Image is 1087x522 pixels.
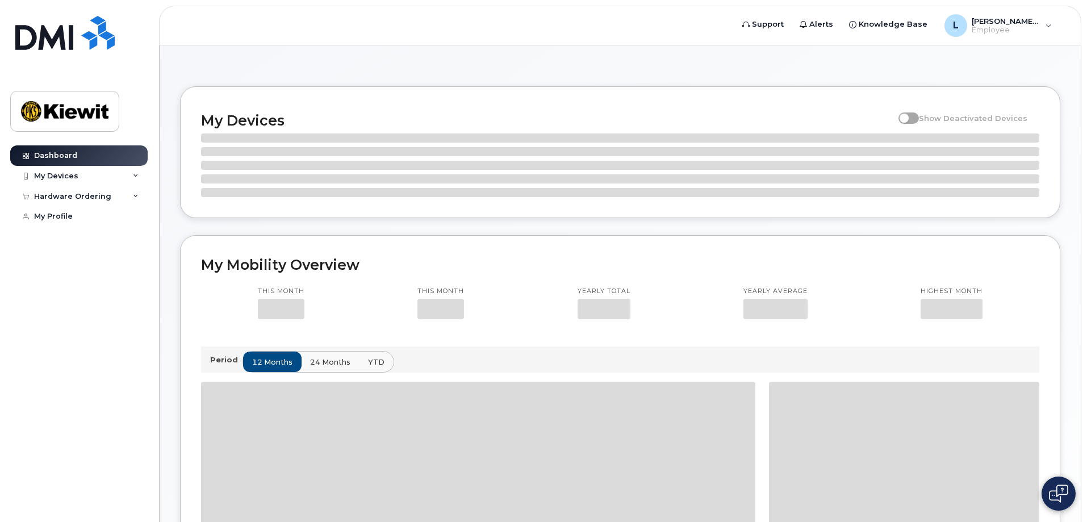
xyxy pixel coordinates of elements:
[258,287,304,296] p: This month
[417,287,464,296] p: This month
[578,287,630,296] p: Yearly total
[898,107,908,116] input: Show Deactivated Devices
[310,357,350,368] span: 24 months
[921,287,983,296] p: Highest month
[201,256,1039,273] h2: My Mobility Overview
[201,112,893,129] h2: My Devices
[210,354,243,365] p: Period
[743,287,808,296] p: Yearly average
[1049,485,1068,503] img: Open chat
[368,357,384,368] span: YTD
[919,114,1027,123] span: Show Deactivated Devices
